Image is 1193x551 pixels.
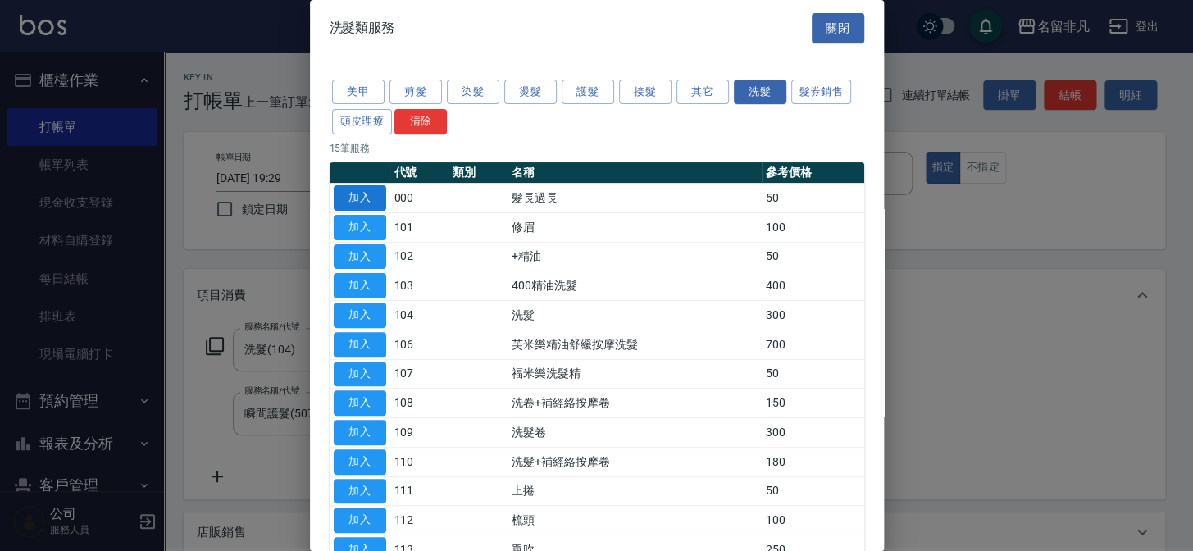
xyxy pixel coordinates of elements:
td: 103 [390,271,449,301]
th: 代號 [390,162,449,184]
td: 50 [762,242,864,271]
td: 000 [390,184,449,213]
button: 加入 [334,332,386,357]
td: +精油 [508,242,762,271]
button: 加入 [334,449,386,475]
td: 150 [762,389,864,418]
button: 加入 [334,185,386,211]
td: 100 [762,212,864,242]
button: 加入 [334,362,386,387]
button: 剪髮 [389,80,442,105]
td: 111 [390,476,449,506]
td: 400精油洗髮 [508,271,762,301]
p: 15 筆服務 [330,141,864,156]
td: 50 [762,359,864,389]
td: 109 [390,418,449,448]
td: 180 [762,447,864,476]
button: 清除 [394,109,447,134]
span: 洗髮類服務 [330,20,395,36]
button: 加入 [334,215,386,240]
td: 112 [390,506,449,535]
td: 100 [762,506,864,535]
button: 加入 [334,420,386,445]
td: 700 [762,330,864,359]
button: 洗髮 [734,80,786,105]
button: 加入 [334,244,386,270]
button: 加入 [334,390,386,416]
button: 關閉 [812,13,864,43]
td: 400 [762,271,864,301]
button: 加入 [334,303,386,328]
button: 髮券銷售 [791,80,852,105]
td: 福米樂洗髮精 [508,359,762,389]
button: 美甲 [332,80,385,105]
button: 接髮 [619,80,672,105]
td: 110 [390,447,449,476]
td: 106 [390,330,449,359]
td: 107 [390,359,449,389]
td: 104 [390,301,449,330]
td: 芙米樂精油舒緩按摩洗髮 [508,330,762,359]
td: 洗卷+補經絡按摩卷 [508,389,762,418]
button: 加入 [334,508,386,533]
td: 101 [390,212,449,242]
th: 名稱 [508,162,762,184]
button: 加入 [334,479,386,504]
td: 洗髮+補經絡按摩卷 [508,447,762,476]
td: 洗髮 [508,301,762,330]
button: 染髮 [447,80,499,105]
td: 50 [762,476,864,506]
button: 護髮 [562,80,614,105]
td: 300 [762,301,864,330]
td: 洗髮卷 [508,418,762,448]
td: 108 [390,389,449,418]
button: 燙髮 [504,80,557,105]
th: 參考價格 [762,162,864,184]
td: 梳頭 [508,506,762,535]
button: 頭皮理療 [332,109,393,134]
td: 髮長過長 [508,184,762,213]
td: 300 [762,418,864,448]
th: 類別 [449,162,508,184]
button: 其它 [676,80,729,105]
button: 加入 [334,273,386,298]
td: 上捲 [508,476,762,506]
td: 50 [762,184,864,213]
td: 102 [390,242,449,271]
td: 修眉 [508,212,762,242]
